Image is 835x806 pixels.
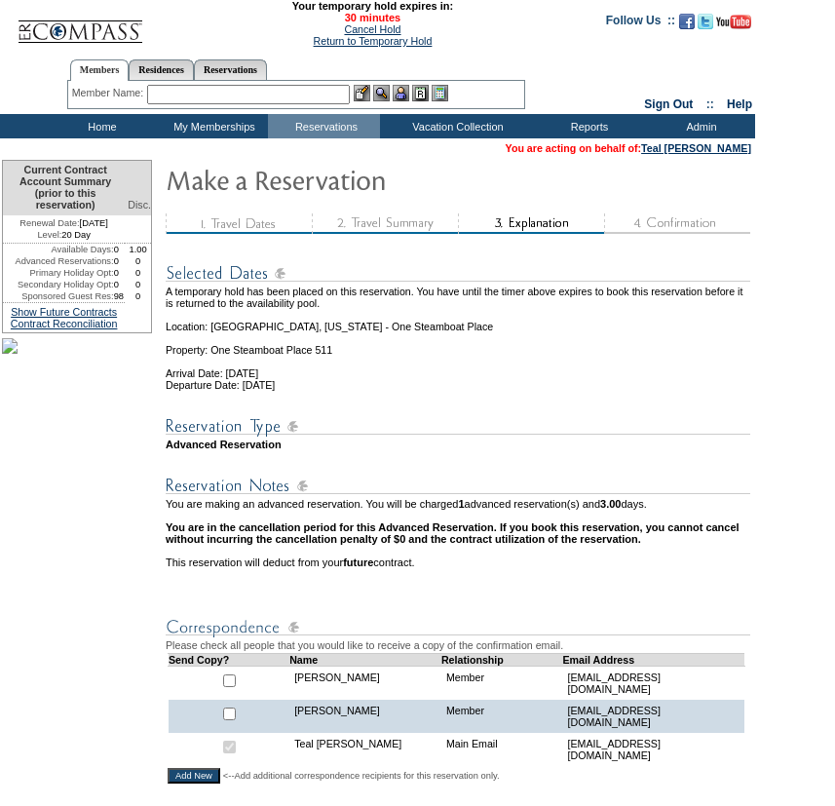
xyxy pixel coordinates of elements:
img: step2_state3.gif [312,213,458,234]
span: You are acting on behalf of: [506,142,751,154]
a: Residences [129,59,194,80]
img: View [373,85,390,101]
img: step1_state3.gif [166,213,312,234]
a: Show Future Contracts [11,306,117,318]
td: [PERSON_NAME] [289,700,441,733]
td: 0 [114,267,126,279]
img: Reservation Notes [166,474,750,498]
td: [EMAIL_ADDRESS][DOMAIN_NAME] [563,700,745,733]
td: Follow Us :: [606,12,675,35]
a: Help [727,97,752,111]
img: Impersonate [393,85,409,101]
span: :: [706,97,714,111]
td: Member [441,666,563,700]
td: Available Days: [3,244,114,255]
td: You are in the cancellation period for this Advanced Reservation. If you book this reservation, y... [166,521,753,545]
td: Relationship [441,653,563,666]
a: Members [70,59,130,81]
a: Become our fan on Facebook [679,19,695,31]
td: Email Address [563,653,745,666]
td: Main Email [441,733,563,766]
span: Disc. [128,199,151,211]
td: Member [441,700,563,733]
td: Property: One Steamboat Place 511 [166,332,753,356]
span: Level: [37,229,61,241]
a: Follow us on Twitter [698,19,713,31]
a: Cancel Hold [344,23,400,35]
img: step4_state1.gif [604,213,750,234]
td: 1.00 [125,244,151,255]
img: b_calculator.gif [432,85,448,101]
td: Secondary Holiday Opt: [3,279,114,290]
td: My Memberships [156,114,268,138]
td: A temporary hold has been placed on this reservation. You have until the timer above expires to b... [166,286,753,309]
img: Make Reservation [166,160,555,199]
span: <--Add additional correspondence recipients for this reservation only. [223,770,500,782]
b: 3.00 [600,498,621,510]
input: Add New [168,768,220,784]
div: Member Name: [72,85,147,101]
td: Teal [PERSON_NAME] [289,733,441,766]
td: [EMAIL_ADDRESS][DOMAIN_NAME] [563,666,745,700]
td: Primary Holiday Opt: [3,267,114,279]
td: Reports [531,114,643,138]
a: Subscribe to our YouTube Channel [716,19,751,31]
a: Sign Out [644,97,693,111]
img: Shot-46-052.jpg [2,338,18,354]
td: You are making an advanced reservation. You will be charged advanced reservation(s) and days. [166,498,753,521]
td: Current Contract Account Summary (prior to this reservation) [3,161,125,215]
td: Departure Date: [DATE] [166,379,753,391]
img: Follow us on Twitter [698,14,713,29]
td: Location: [GEOGRAPHIC_DATA], [US_STATE] - One Steamboat Place [166,309,753,332]
td: [PERSON_NAME] [289,666,441,700]
img: Subscribe to our YouTube Channel [716,15,751,29]
td: 98 [114,290,126,302]
td: Reservations [268,114,380,138]
td: 0 [114,255,126,267]
td: Send Copy? [169,653,290,666]
td: Advanced Reservation [166,439,753,450]
img: step3_state2.gif [458,213,604,234]
td: 0 [114,244,126,255]
td: Name [289,653,441,666]
a: Reservations [194,59,267,80]
td: [EMAIL_ADDRESS][DOMAIN_NAME] [563,733,745,766]
b: 1 [458,498,464,510]
td: 0 [125,267,151,279]
td: 0 [114,279,126,290]
td: Home [44,114,156,138]
td: Sponsored Guest Res: [3,290,114,302]
td: Vacation Collection [380,114,531,138]
b: future [343,557,373,568]
img: Reservation Dates [166,261,750,286]
td: 20 Day [3,229,125,244]
td: 0 [125,255,151,267]
img: Reservations [412,85,429,101]
img: b_edit.gif [354,85,370,101]
a: Teal [PERSON_NAME] [641,142,751,154]
img: Become our fan on Facebook [679,14,695,29]
td: Admin [643,114,755,138]
td: Arrival Date: [DATE] [166,356,753,379]
img: Compass Home [17,4,143,44]
span: Renewal Date: [19,217,79,229]
td: Advanced Reservations: [3,255,114,267]
a: Return to Temporary Hold [314,35,433,47]
td: 0 [125,279,151,290]
span: 30 minutes [153,12,591,23]
td: 0 [125,290,151,302]
span: Please check all people that you would like to receive a copy of the confirmation email. [166,639,563,651]
a: Contract Reconciliation [11,318,118,329]
img: Reservation Type [166,414,750,439]
td: [DATE] [3,215,125,229]
td: This reservation will deduct from your contract. [166,557,753,568]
